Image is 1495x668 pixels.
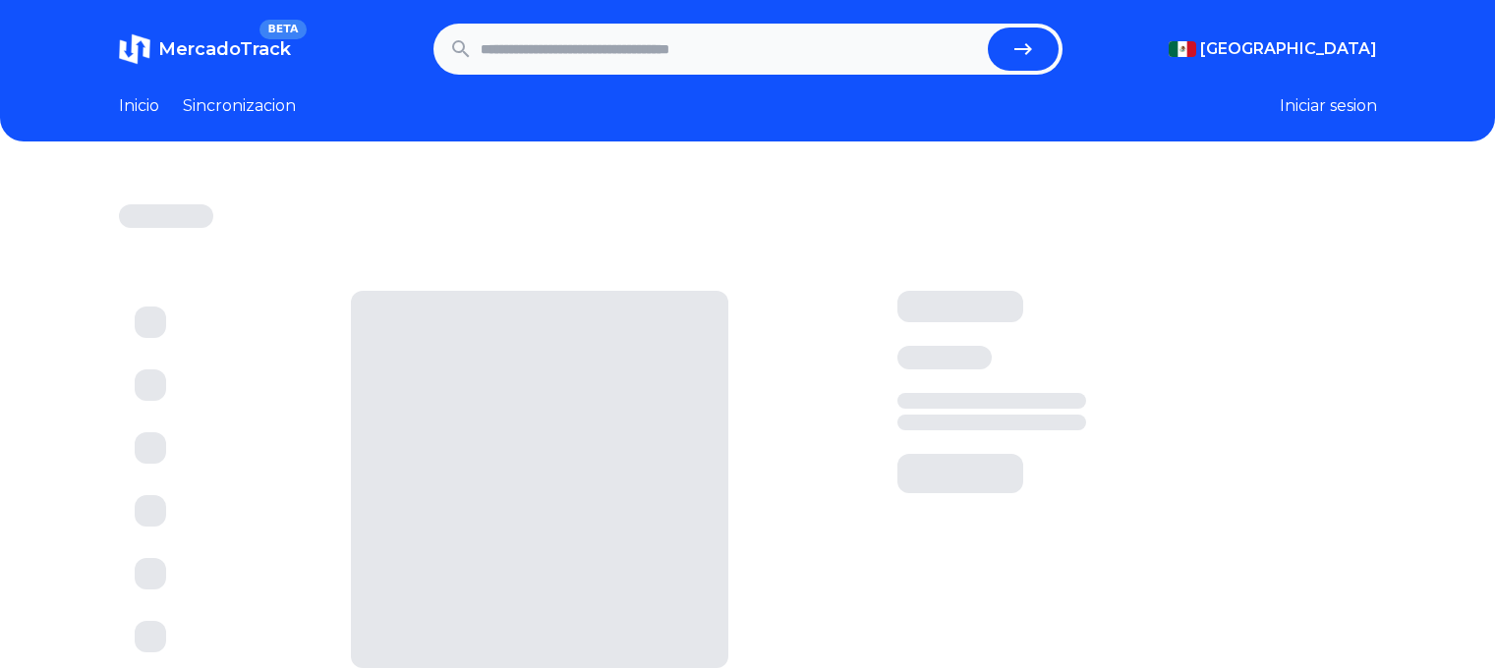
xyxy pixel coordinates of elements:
[259,20,306,39] span: BETA
[158,38,291,60] span: MercadoTrack
[119,33,150,65] img: MercadoTrack
[183,94,296,118] a: Sincronizacion
[1169,37,1377,61] button: [GEOGRAPHIC_DATA]
[119,94,159,118] a: Inicio
[1169,41,1196,57] img: Mexico
[1280,94,1377,118] button: Iniciar sesion
[1200,37,1377,61] span: [GEOGRAPHIC_DATA]
[119,33,291,65] a: MercadoTrackBETA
